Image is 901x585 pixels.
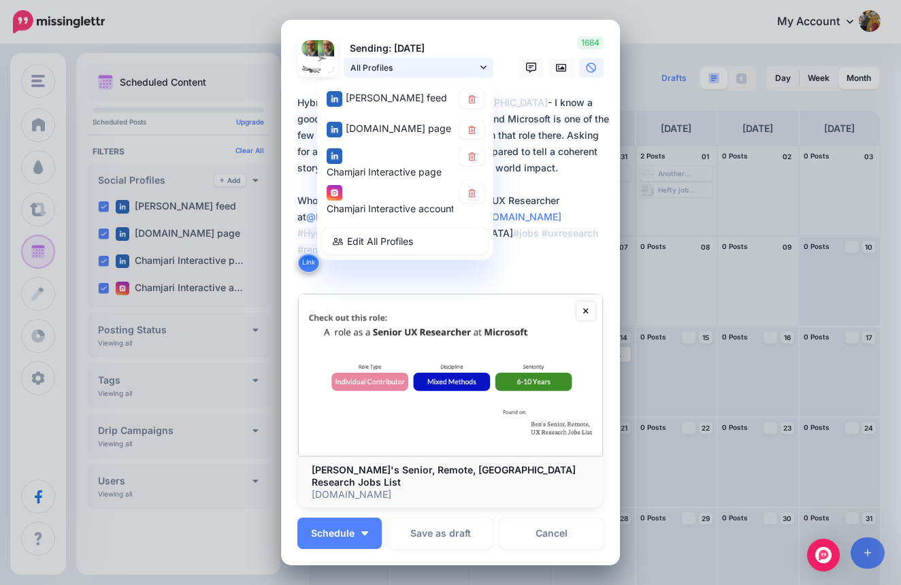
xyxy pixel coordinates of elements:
[327,148,342,164] img: linkedin-square.png
[807,539,840,571] div: Open Intercom Messenger
[346,92,447,103] span: [PERSON_NAME] feed
[344,58,493,78] a: All Profiles
[318,40,334,56] img: 1694109576946-71801.png
[350,61,477,75] span: All Profiles
[327,185,342,201] img: instagram-square.png
[327,122,342,137] img: linkedin-square.png
[389,518,493,549] button: Save as draft
[499,518,604,549] a: Cancel
[301,56,334,89] img: 372659640_871211387676254_1607698127384173373_n-bsa138376.jpg
[327,166,442,178] span: Chamjari Interactive page
[312,488,589,501] p: [DOMAIN_NAME]
[311,529,355,538] span: Schedule
[577,36,604,50] span: 1684
[297,252,320,273] button: Link
[301,40,318,56] img: 1694109576946-71801.png
[346,122,451,134] span: [DOMAIN_NAME] page
[361,531,368,535] img: arrow-down-white.png
[297,95,610,258] div: Hybrid UX Research positions in - I know a good number of folks are looking for that, and Microso...
[327,91,342,107] img: linkedin-square.png
[327,203,455,214] span: Chamjari Interactive account
[323,228,488,254] a: Edit All Profiles
[344,41,493,56] p: Sending: [DATE]
[312,464,576,488] b: [PERSON_NAME]'s Senior, Remote, [GEOGRAPHIC_DATA] Research Jobs List
[297,518,382,549] button: Schedule
[298,294,603,456] img: Ben's Senior, Remote, UX Research Jobs List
